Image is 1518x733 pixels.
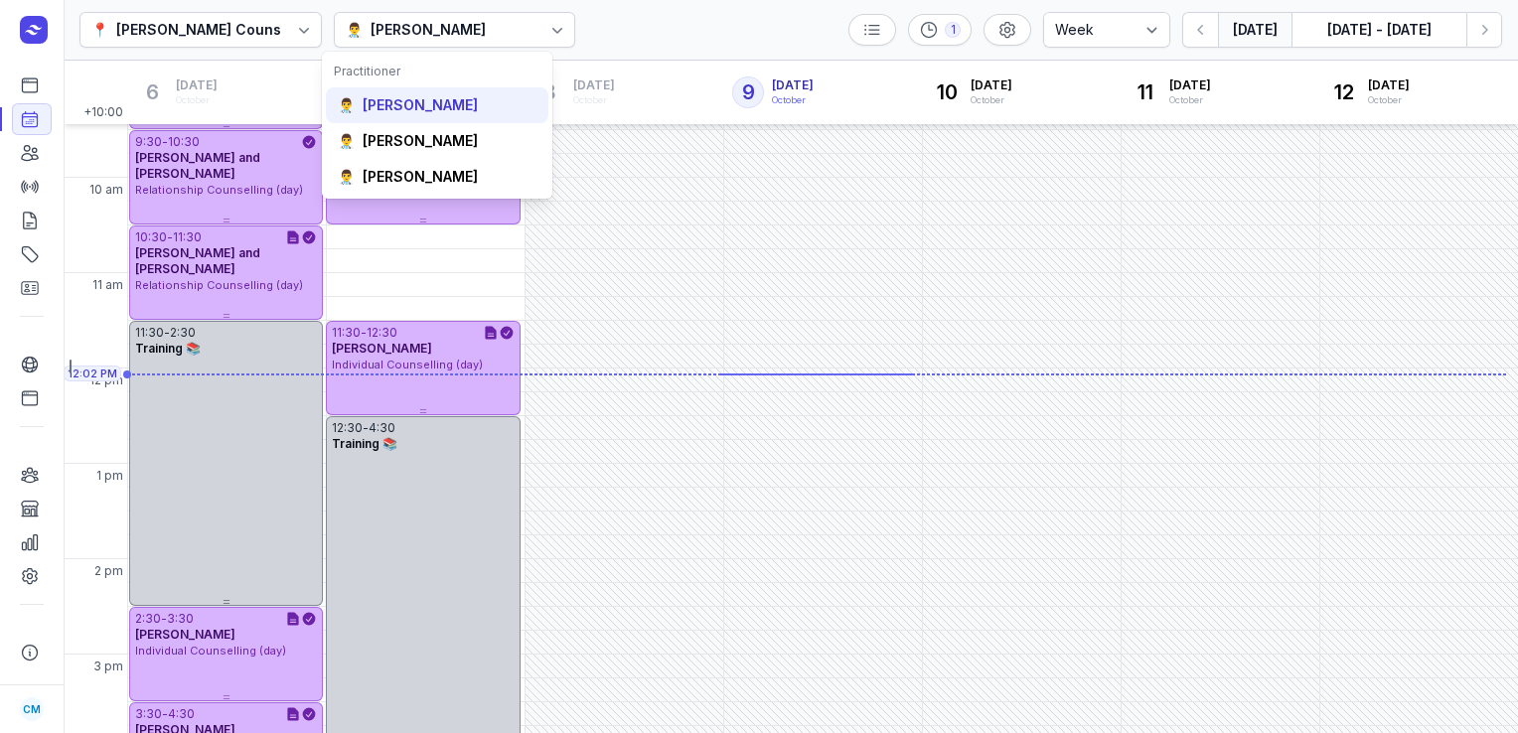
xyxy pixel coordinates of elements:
[945,22,961,38] div: 1
[1218,12,1291,48] button: [DATE]
[23,697,41,721] span: CM
[176,77,218,93] span: [DATE]
[332,420,363,436] div: 12:30
[1368,93,1410,107] div: October
[173,229,202,245] div: 11:30
[1328,76,1360,108] div: 12
[135,627,235,642] span: [PERSON_NAME]
[371,18,486,42] div: [PERSON_NAME]
[135,150,260,181] span: [PERSON_NAME] and [PERSON_NAME]
[772,77,814,93] span: [DATE]
[135,706,162,722] div: 3:30
[164,325,170,341] div: -
[363,167,478,187] div: [PERSON_NAME]
[135,134,162,150] div: 9:30
[931,76,963,108] div: 10
[162,706,168,722] div: -
[176,93,218,107] div: October
[116,18,320,42] div: [PERSON_NAME] Counselling
[573,93,615,107] div: October
[135,325,164,341] div: 11:30
[94,563,123,579] span: 2 pm
[136,76,168,108] div: 6
[135,245,260,276] span: [PERSON_NAME] and [PERSON_NAME]
[1291,12,1466,48] button: [DATE] - [DATE]
[332,358,483,371] span: Individual Counselling (day)
[1368,77,1410,93] span: [DATE]
[338,167,355,187] div: 👨‍⚕️
[971,77,1012,93] span: [DATE]
[361,325,367,341] div: -
[167,229,173,245] div: -
[363,95,478,115] div: [PERSON_NAME]
[367,325,397,341] div: 12:30
[168,134,200,150] div: 10:30
[363,131,478,151] div: [PERSON_NAME]
[1169,77,1211,93] span: [DATE]
[135,229,167,245] div: 10:30
[334,64,540,79] div: Practitioner
[332,341,432,356] span: [PERSON_NAME]
[338,95,355,115] div: 👨‍⚕️
[91,18,108,42] div: 📍
[332,436,397,451] span: Training 📚
[332,325,361,341] div: 11:30
[170,325,196,341] div: 2:30
[96,468,123,484] span: 1 pm
[346,18,363,42] div: 👨‍⚕️
[83,104,127,124] span: +10:00
[732,76,764,108] div: 9
[1169,93,1211,107] div: October
[1130,76,1161,108] div: 11
[135,278,303,292] span: Relationship Counselling (day)
[573,77,615,93] span: [DATE]
[135,183,303,197] span: Relationship Counselling (day)
[971,93,1012,107] div: October
[338,131,355,151] div: 👨‍⚕️
[89,182,123,198] span: 10 am
[135,341,201,356] span: Training 📚
[363,420,369,436] div: -
[162,134,168,150] div: -
[135,644,286,658] span: Individual Counselling (day)
[161,611,167,627] div: -
[92,277,123,293] span: 11 am
[369,420,395,436] div: 4:30
[168,706,195,722] div: 4:30
[93,659,123,674] span: 3 pm
[135,611,161,627] div: 2:30
[167,611,194,627] div: 3:30
[772,93,814,107] div: October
